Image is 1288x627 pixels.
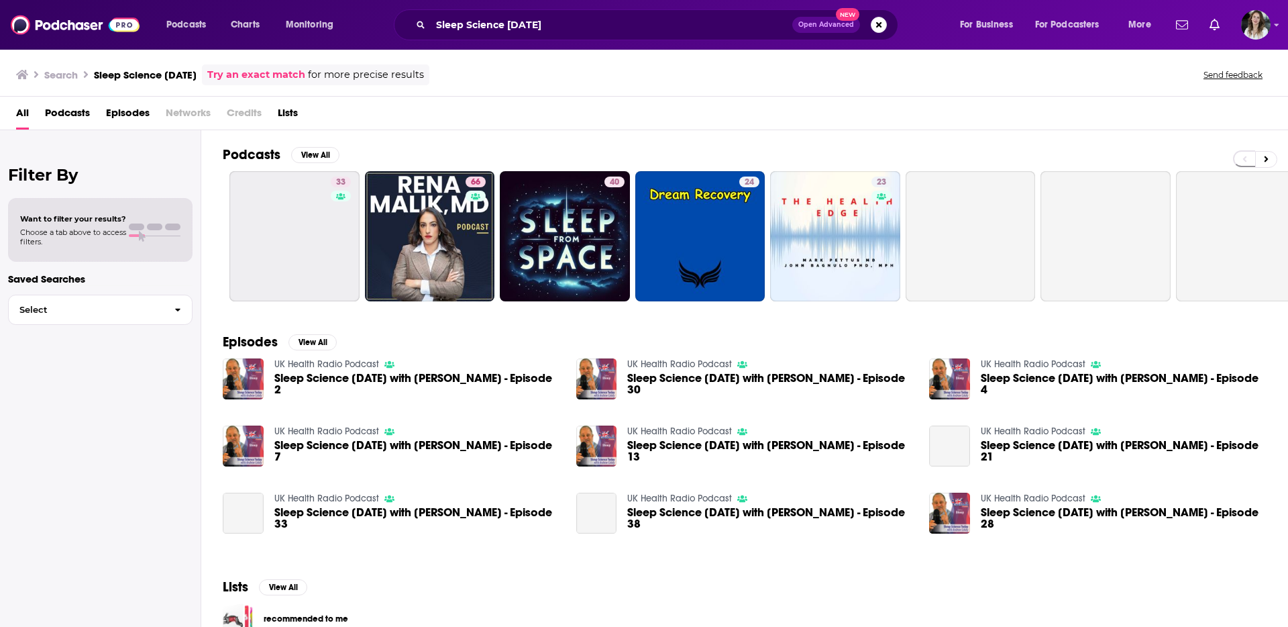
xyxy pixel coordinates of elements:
a: Charts [222,14,268,36]
a: Show notifications dropdown [1204,13,1225,36]
div: Search podcasts, credits, & more... [407,9,911,40]
a: Sleep Science Today with Andrew Colsky - Episode 30 [627,373,913,395]
a: UK Health Radio Podcast [627,493,732,504]
a: Sleep Science Today with Andrew Colsky - Episode 2 [274,373,560,395]
span: Charts [231,15,260,34]
span: 40 [610,176,619,189]
a: recommended to me [264,612,348,626]
button: Show profile menu [1241,10,1271,40]
img: Sleep Science Today with Andrew Colsky - Episode 28 [929,493,970,534]
button: open menu [1026,14,1119,36]
button: open menu [1119,14,1168,36]
span: Sleep Science [DATE] with [PERSON_NAME] - Episode 21 [981,440,1267,463]
img: Sleep Science Today with Andrew Colsky - Episode 7 [223,426,264,467]
span: Sleep Science [DATE] with [PERSON_NAME] - Episode 28 [981,507,1267,530]
span: Sleep Science [DATE] with [PERSON_NAME] - Episode 33 [274,507,560,530]
a: Episodes [106,102,150,130]
span: Sleep Science [DATE] with [PERSON_NAME] - Episode 13 [627,440,913,463]
a: Sleep Science Today with Andrew Colsky - Episode 38 [576,493,617,534]
h3: Search [44,68,78,81]
a: UK Health Radio Podcast [627,426,732,437]
a: Sleep Science Today with Andrew Colsky - Episode 21 [981,440,1267,463]
img: User Profile [1241,10,1271,40]
span: For Podcasters [1035,15,1099,34]
a: 24 [739,177,759,187]
img: Podchaser - Follow, Share and Rate Podcasts [11,12,140,38]
span: More [1128,15,1151,34]
a: 23 [871,177,892,187]
span: Credits [227,102,262,130]
span: Sleep Science [DATE] with [PERSON_NAME] - Episode 4 [981,373,1267,395]
a: Sleep Science Today with Andrew Colsky - Episode 21 [929,426,970,467]
span: Open Advanced [798,21,854,28]
button: Send feedback [1199,69,1267,81]
a: Lists [278,102,298,130]
img: Sleep Science Today with Andrew Colsky - Episode 30 [576,358,617,399]
a: UK Health Radio Podcast [981,426,1085,437]
a: Sleep Science Today with Andrew Colsky - Episode 7 [274,440,560,463]
span: Sleep Science [DATE] with [PERSON_NAME] - Episode 38 [627,507,913,530]
span: Sleep Science [DATE] with [PERSON_NAME] - Episode 30 [627,373,913,395]
a: EpisodesView All [223,334,337,350]
span: 33 [336,176,345,189]
a: Try an exact match [207,67,305,83]
input: Search podcasts, credits, & more... [431,14,792,36]
img: Sleep Science Today with Andrew Colsky - Episode 2 [223,358,264,399]
span: Want to filter your results? [20,214,126,224]
a: 66 [365,171,495,301]
button: View All [288,334,337,350]
span: Sleep Science [DATE] with [PERSON_NAME] - Episode 2 [274,373,560,395]
span: Logged in as mavi [1241,10,1271,40]
img: Sleep Science Today with Andrew Colsky - Episode 13 [576,426,617,467]
button: open menu [951,14,1030,36]
a: ListsView All [223,579,307,595]
span: Monitoring [286,15,333,34]
a: Sleep Science Today with Andrew Colsky - Episode 33 [223,493,264,534]
a: 23 [770,171,900,301]
a: UK Health Radio Podcast [981,358,1085,370]
span: Podcasts [45,102,90,130]
p: Saved Searches [8,273,193,285]
h2: Filter By [8,165,193,185]
a: Show notifications dropdown [1171,13,1193,36]
a: 40 [604,177,625,187]
a: 66 [466,177,486,187]
span: 24 [745,176,754,189]
h3: Sleep Science [DATE] [94,68,197,81]
span: Podcasts [166,15,206,34]
a: 40 [500,171,630,301]
button: Select [8,295,193,325]
a: UK Health Radio Podcast [981,493,1085,504]
a: Sleep Science Today with Andrew Colsky - Episode 38 [627,507,913,530]
img: Sleep Science Today with Andrew Colsky - Episode 4 [929,358,970,399]
h2: Lists [223,579,248,595]
a: 24 [635,171,765,301]
a: Sleep Science Today with Andrew Colsky - Episode 33 [274,507,560,530]
span: Select [9,305,164,314]
span: All [16,102,29,130]
a: UK Health Radio Podcast [274,358,379,370]
span: Sleep Science [DATE] with [PERSON_NAME] - Episode 7 [274,440,560,463]
a: 33 [331,177,351,187]
span: 66 [471,176,480,189]
a: PodcastsView All [223,146,339,163]
button: Open AdvancedNew [792,17,860,33]
h2: Episodes [223,334,278,350]
a: Sleep Science Today with Andrew Colsky - Episode 28 [981,507,1267,530]
a: 33 [229,171,360,301]
span: for more precise results [308,67,424,83]
a: Sleep Science Today with Andrew Colsky - Episode 4 [981,373,1267,395]
button: View All [259,579,307,595]
span: 23 [877,176,886,189]
span: Choose a tab above to access filters. [20,228,126,246]
button: open menu [157,14,223,36]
